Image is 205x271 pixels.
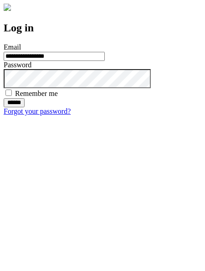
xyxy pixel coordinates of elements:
a: Forgot your password? [4,107,71,115]
label: Remember me [15,90,58,97]
img: logo-4e3dc11c47720685a147b03b5a06dd966a58ff35d612b21f08c02c0306f2b779.png [4,4,11,11]
label: Email [4,43,21,51]
h2: Log in [4,22,201,34]
label: Password [4,61,31,69]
